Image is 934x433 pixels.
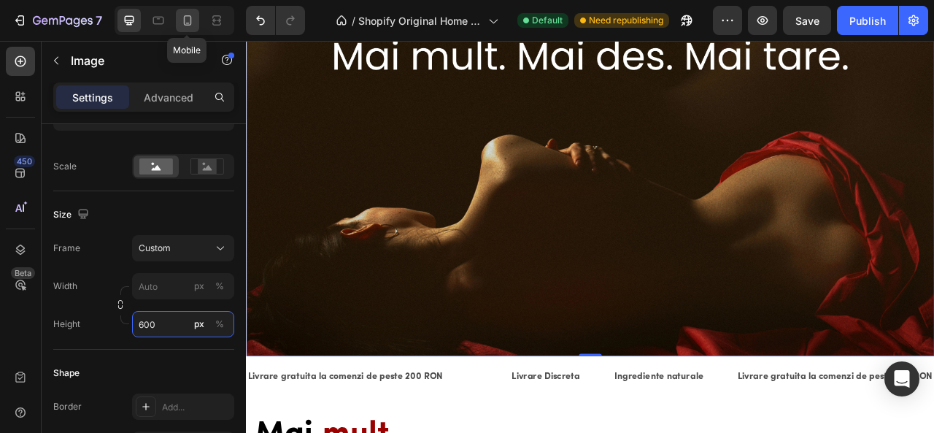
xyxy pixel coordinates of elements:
button: Publish [837,6,898,35]
div: Publish [849,13,886,28]
strong: Livrare Discreta [338,421,425,433]
strong: Livrare gratuita la comenzi de peste 200 RON [2,421,250,433]
div: Undo/Redo [246,6,305,35]
span: Default [532,14,563,27]
div: Size [53,205,92,225]
div: % [215,280,224,293]
button: Save [783,6,831,35]
div: px [194,318,204,331]
p: Settings [72,90,113,105]
div: Scale [53,160,77,173]
strong: Livrare gratuita la comenzi de peste 200 RON [625,421,873,433]
button: 7 [6,6,109,35]
p: Image [71,52,195,69]
div: Add... [162,401,231,414]
div: px [194,280,204,293]
label: Height [53,318,80,331]
div: 450 [14,156,35,167]
div: Shape [53,367,80,380]
span: / [352,13,355,28]
p: Advanced [144,90,193,105]
input: px% [132,311,234,337]
button: % [190,277,208,295]
div: % [215,318,224,331]
p: 7 [96,12,102,29]
span: Need republishing [589,14,663,27]
button: px [211,277,228,295]
div: Open Intercom Messenger [884,361,919,396]
span: Shopify Original Home Template [358,13,482,28]
label: Width [53,280,77,293]
label: Frame [53,242,80,255]
button: % [190,315,208,333]
iframe: Design area [246,41,934,433]
div: Border [53,400,82,413]
span: Save [795,15,819,27]
button: Custom [132,235,234,261]
div: Beta [11,267,35,279]
button: px [211,315,228,333]
input: px% [132,273,234,299]
span: Custom [139,242,171,255]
